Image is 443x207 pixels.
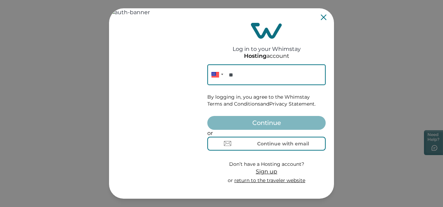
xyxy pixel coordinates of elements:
a: return to the traveler website [234,177,305,183]
p: Hosting [244,53,266,60]
p: By logging in, you agree to the Whimstay and [207,94,326,107]
button: Continue with email [207,137,326,151]
p: Don’t have a Hosting account? [228,161,305,168]
p: or [207,130,326,137]
p: account [244,53,289,60]
h2: Log in to your Whimstay [233,39,301,52]
button: Continue [207,116,326,130]
a: Privacy Statement. [269,101,316,107]
span: Sign up [256,168,277,175]
p: or [228,177,305,184]
button: Close [321,15,326,20]
img: login-logo [251,23,282,39]
img: auth-banner [109,8,199,199]
div: Continue with email [257,141,309,146]
a: Terms and Conditions [207,101,260,107]
div: United States: + 1 [207,64,225,85]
